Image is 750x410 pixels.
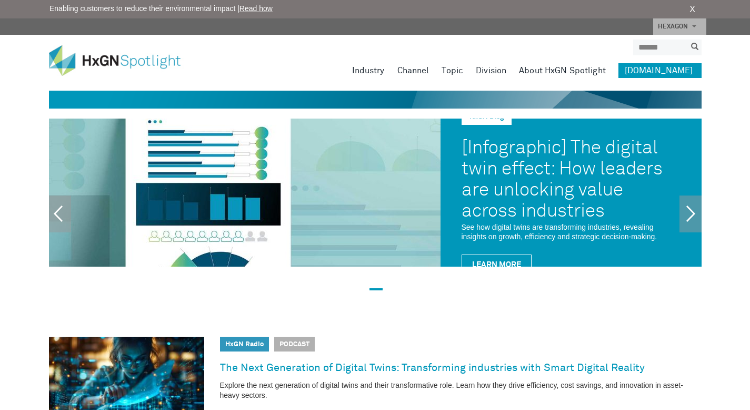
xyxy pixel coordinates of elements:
[519,63,606,78] a: About HxGN Spotlight
[225,341,264,348] a: HxGN Radio
[49,45,196,76] img: HxGN Spotlight
[476,63,506,78] a: Division
[653,18,706,35] a: HEXAGON
[49,3,273,14] span: Enabling customers to reduce their environmental impact |
[239,4,273,13] a: Read how
[462,222,681,241] p: See how digital twins are transforming industries, revealing insights on growth, efficiency and s...
[679,196,702,232] a: Next
[49,119,441,267] img: [Infographic] The digital twin effect: How leaders are unlocking value across industries
[689,3,695,16] a: X
[49,196,71,232] a: Previous
[220,380,702,401] p: Explore the next generation of digital twins and their transformative role. Learn how they drive ...
[462,130,681,222] a: [Infographic] The digital twin effect: How leaders are unlocking value across industries
[442,63,463,78] a: Topic
[274,337,315,352] span: Podcast
[397,63,429,78] a: Channel
[220,359,645,376] a: The Next Generation of Digital Twins: Transforming industries with Smart Digital Reality
[462,255,532,274] a: Learn More
[352,63,385,78] a: Industry
[618,63,702,78] a: [DOMAIN_NAME]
